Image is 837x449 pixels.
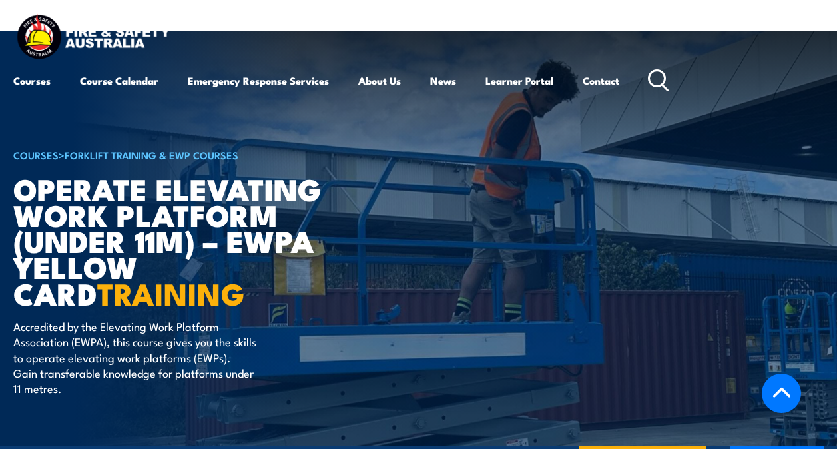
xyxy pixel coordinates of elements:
h1: Operate Elevating Work Platform (under 11m) – EWPA Yellow Card [13,175,342,306]
h6: > [13,147,342,163]
a: COURSES [13,147,59,162]
a: Course Calendar [80,65,158,97]
a: About Us [358,65,401,97]
p: Accredited by the Elevating Work Platform Association (EWPA), this course gives you the skills to... [13,318,256,396]
a: Forklift Training & EWP Courses [65,147,238,162]
a: Contact [583,65,619,97]
a: Emergency Response Services [188,65,329,97]
a: Courses [13,65,51,97]
a: News [430,65,456,97]
strong: TRAINING [97,270,245,316]
a: Learner Portal [485,65,553,97]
